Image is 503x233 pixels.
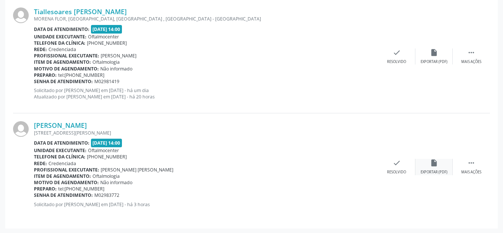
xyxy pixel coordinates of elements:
[34,34,87,40] b: Unidade executante:
[91,139,122,147] span: [DATE] 14:00
[34,121,87,129] a: [PERSON_NAME]
[34,140,89,146] b: Data de atendimento:
[387,170,406,175] div: Resolvido
[467,48,475,57] i: 
[101,53,136,59] span: [PERSON_NAME]
[48,160,76,167] span: Credenciada
[92,173,120,179] span: Oftalmologia
[421,59,447,64] div: Exportar (PDF)
[34,201,378,208] p: Solicitado por [PERSON_NAME] em [DATE] - há 3 horas
[34,179,99,186] b: Motivo de agendamento:
[387,59,406,64] div: Resolvido
[88,34,119,40] span: Oftalmocenter
[34,66,99,72] b: Motivo de agendamento:
[91,25,122,34] span: [DATE] 14:00
[94,192,119,198] span: M02983772
[34,16,378,22] div: MORENA FLOR, [GEOGRAPHIC_DATA], [GEOGRAPHIC_DATA] , [GEOGRAPHIC_DATA] - [GEOGRAPHIC_DATA]
[58,186,104,192] span: tel:[PHONE_NUMBER]
[34,167,99,173] b: Profissional executante:
[100,179,132,186] span: Não informado
[58,72,104,78] span: tel:[PHONE_NUMBER]
[461,170,481,175] div: Mais ações
[100,66,132,72] span: Não informado
[461,59,481,64] div: Mais ações
[34,160,47,167] b: Rede:
[467,159,475,167] i: 
[94,78,119,85] span: M02981419
[34,59,91,65] b: Item de agendamento:
[34,186,57,192] b: Preparo:
[421,170,447,175] div: Exportar (PDF)
[393,48,401,57] i: check
[13,7,29,23] img: img
[92,59,120,65] span: Oftalmologia
[34,87,378,100] p: Solicitado por [PERSON_NAME] em [DATE] - há um dia Atualizado por [PERSON_NAME] em [DATE] - há 20...
[101,167,173,173] span: [PERSON_NAME] [PERSON_NAME]
[34,53,99,59] b: Profissional executante:
[88,147,119,154] span: Oftalmocenter
[430,48,438,57] i: insert_drive_file
[34,26,89,32] b: Data de atendimento:
[87,40,127,46] span: [PHONE_NUMBER]
[34,46,47,53] b: Rede:
[34,147,87,154] b: Unidade executante:
[87,154,127,160] span: [PHONE_NUMBER]
[34,173,91,179] b: Item de agendamento:
[34,7,127,16] a: Tiallesoares [PERSON_NAME]
[13,121,29,137] img: img
[34,192,93,198] b: Senha de atendimento:
[34,130,378,136] div: [STREET_ADDRESS][PERSON_NAME]
[34,72,57,78] b: Preparo:
[34,40,85,46] b: Telefone da clínica:
[430,159,438,167] i: insert_drive_file
[393,159,401,167] i: check
[48,46,76,53] span: Credenciada
[34,154,85,160] b: Telefone da clínica:
[34,78,93,85] b: Senha de atendimento:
